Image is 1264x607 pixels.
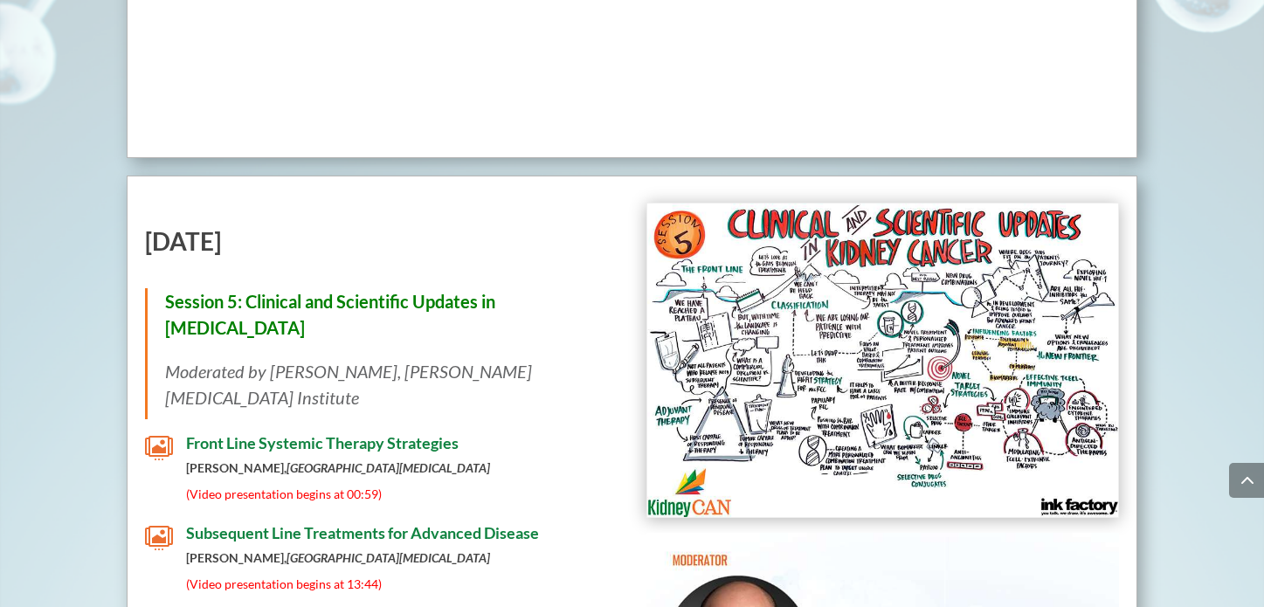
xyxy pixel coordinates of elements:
h2: [DATE] [145,229,618,262]
img: KidneyCan_Session 5 - Ink Factory _Web [647,203,1118,517]
span: Front Line Systemic Therapy Strategies [186,433,459,452]
span: (Video presentation begins at 13:44) [186,576,382,591]
em: [GEOGRAPHIC_DATA][MEDICAL_DATA] [287,460,490,475]
strong: Session 5: Clinical and Scientific Updates in [MEDICAL_DATA] [165,291,495,338]
em: [GEOGRAPHIC_DATA][MEDICAL_DATA] [287,550,490,565]
span:  [145,524,173,552]
strong: [PERSON_NAME], [186,460,490,475]
em: Moderated by [PERSON_NAME], [PERSON_NAME] [MEDICAL_DATA] Institute [165,361,532,408]
strong: [PERSON_NAME], [186,550,490,565]
span: Subsequent Line Treatments for Advanced Disease [186,523,539,542]
span: (Video presentation begins at 00:59) [186,486,382,501]
span:  [145,434,173,462]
